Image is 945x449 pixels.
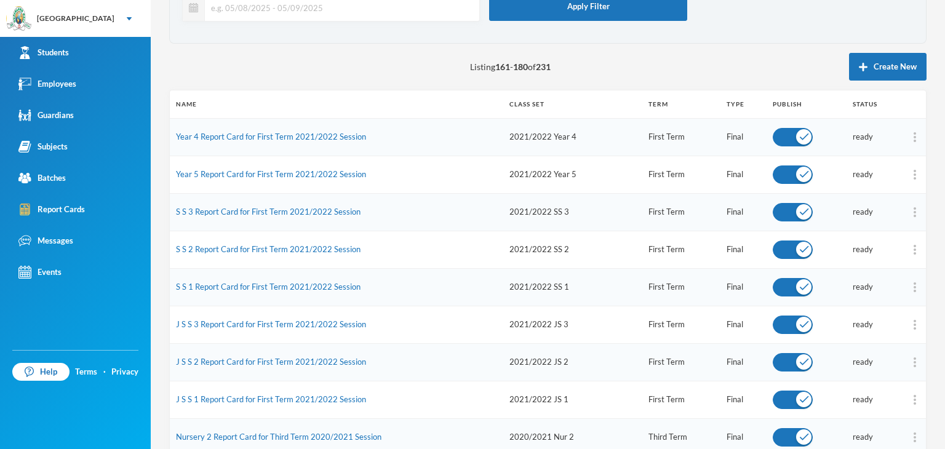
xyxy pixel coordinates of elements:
[914,170,916,180] img: ...
[503,231,643,268] td: 2021/2022 SS 2
[720,343,767,381] td: Final
[18,140,68,153] div: Subjects
[18,266,62,279] div: Events
[536,62,551,72] b: 231
[642,118,720,156] td: First Term
[642,156,720,193] td: First Term
[176,432,381,442] a: Nursery 2 Report Card for Third Term 2020/2021 Session
[914,432,916,442] img: ...
[847,306,903,343] td: ready
[470,60,551,73] span: Listing - of
[503,193,643,231] td: 2021/2022 SS 3
[18,172,66,185] div: Batches
[503,118,643,156] td: 2021/2022 Year 4
[914,395,916,405] img: ...
[18,109,74,122] div: Guardians
[18,77,76,90] div: Employees
[642,343,720,381] td: First Term
[642,90,720,118] th: Term
[720,193,767,231] td: Final
[111,366,138,378] a: Privacy
[176,319,366,329] a: J S S 3 Report Card for First Term 2021/2022 Session
[914,207,916,217] img: ...
[847,156,903,193] td: ready
[18,234,73,247] div: Messages
[767,90,847,118] th: Publish
[170,90,503,118] th: Name
[847,343,903,381] td: ready
[642,193,720,231] td: First Term
[847,118,903,156] td: ready
[847,193,903,231] td: ready
[847,381,903,418] td: ready
[849,53,927,81] button: Create New
[642,381,720,418] td: First Term
[914,357,916,367] img: ...
[18,46,69,59] div: Students
[12,363,70,381] a: Help
[503,268,643,306] td: 2021/2022 SS 1
[720,90,767,118] th: Type
[847,90,903,118] th: Status
[720,306,767,343] td: Final
[914,245,916,255] img: ...
[176,244,361,254] a: S S 2 Report Card for First Term 2021/2022 Session
[720,156,767,193] td: Final
[37,13,114,24] div: [GEOGRAPHIC_DATA]
[176,207,361,217] a: S S 3 Report Card for First Term 2021/2022 Session
[503,90,643,118] th: Class Set
[642,231,720,268] td: First Term
[7,7,31,31] img: logo
[176,132,366,141] a: Year 4 Report Card for First Term 2021/2022 Session
[176,282,361,292] a: S S 1 Report Card for First Term 2021/2022 Session
[720,381,767,418] td: Final
[642,268,720,306] td: First Term
[847,268,903,306] td: ready
[513,62,528,72] b: 180
[495,62,510,72] b: 161
[914,132,916,142] img: ...
[75,366,97,378] a: Terms
[176,169,366,179] a: Year 5 Report Card for First Term 2021/2022 Session
[503,381,643,418] td: 2021/2022 JS 1
[18,203,85,216] div: Report Cards
[847,231,903,268] td: ready
[642,306,720,343] td: First Term
[914,320,916,330] img: ...
[176,394,366,404] a: J S S 1 Report Card for First Term 2021/2022 Session
[720,268,767,306] td: Final
[503,156,643,193] td: 2021/2022 Year 5
[503,343,643,381] td: 2021/2022 JS 2
[914,282,916,292] img: ...
[503,306,643,343] td: 2021/2022 JS 3
[176,357,366,367] a: J S S 2 Report Card for First Term 2021/2022 Session
[720,118,767,156] td: Final
[103,366,106,378] div: ·
[720,231,767,268] td: Final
